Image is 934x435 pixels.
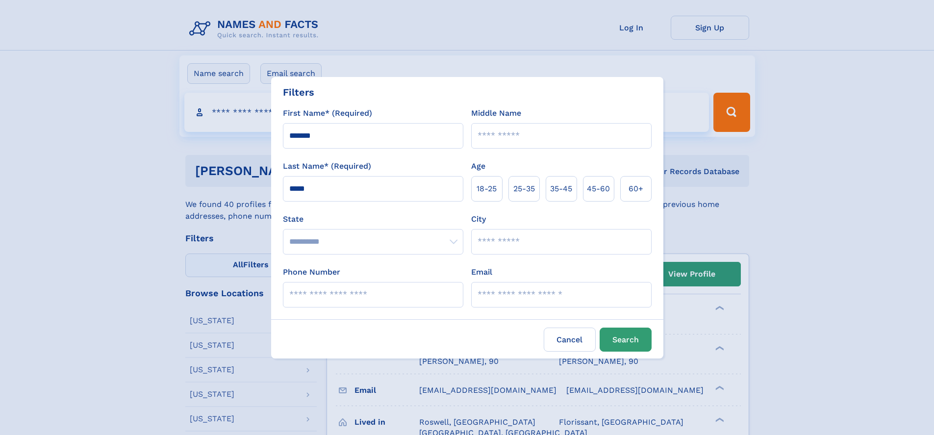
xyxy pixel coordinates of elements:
label: Middle Name [471,107,521,119]
label: State [283,213,463,225]
span: 60+ [629,183,643,195]
div: Filters [283,85,314,100]
label: Last Name* (Required) [283,160,371,172]
label: Age [471,160,485,172]
label: City [471,213,486,225]
label: Cancel [544,328,596,352]
span: 25‑35 [513,183,535,195]
label: Phone Number [283,266,340,278]
span: 45‑60 [587,183,610,195]
span: 18‑25 [477,183,497,195]
label: First Name* (Required) [283,107,372,119]
span: 35‑45 [550,183,572,195]
button: Search [600,328,652,352]
label: Email [471,266,492,278]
